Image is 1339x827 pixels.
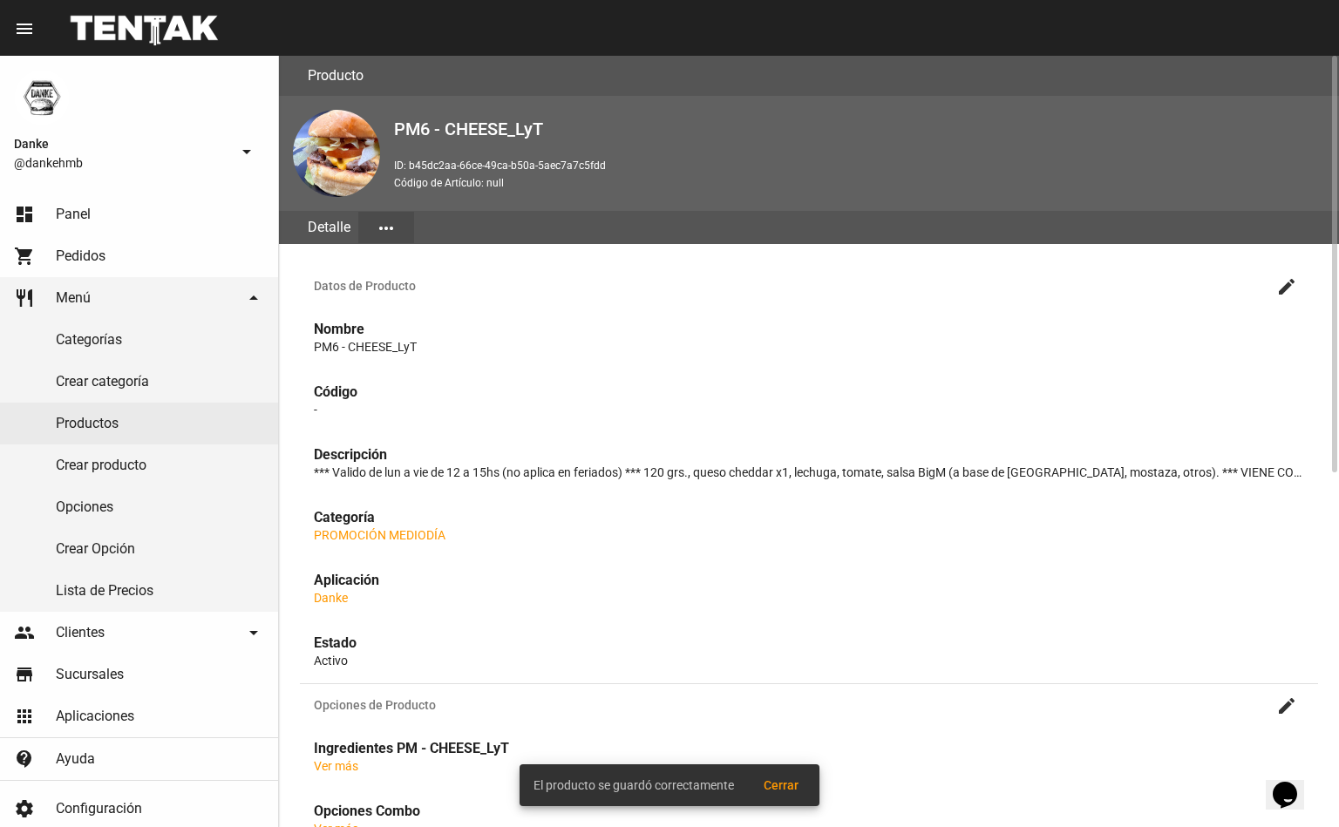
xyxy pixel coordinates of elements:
[314,509,375,525] strong: Categoría
[314,698,1269,712] span: Opciones de Producto
[314,321,364,337] strong: Nombre
[14,798,35,819] mat-icon: settings
[394,157,1325,174] p: ID: b45dc2aa-66ce-49ca-b50a-5aec7a7c5fdd
[56,666,124,683] span: Sucursales
[56,206,91,223] span: Panel
[14,246,35,267] mat-icon: shopping_cart
[14,288,35,308] mat-icon: restaurant
[314,446,387,463] strong: Descripción
[1269,688,1304,722] button: Editar
[764,778,799,792] span: Cerrar
[243,622,264,643] mat-icon: arrow_drop_down
[534,776,734,794] span: El producto se guardó correctamente
[14,749,35,769] mat-icon: contact_support
[14,204,35,225] mat-icon: dashboard
[314,591,348,605] a: Danke
[314,279,1269,293] span: Datos de Producto
[56,800,142,817] span: Configuración
[314,572,379,588] strong: Aplicación
[1276,276,1297,297] mat-icon: create
[314,401,1304,418] p: -
[56,624,105,641] span: Clientes
[56,247,105,265] span: Pedidos
[14,70,70,125] img: 1d4517d0-56da-456b-81f5-6111ccf01445.png
[314,464,1304,481] p: *** Valido de lun a vie de 12 a 15hs (no aplica en feriados) *** 120 grs., queso cheddar x1, lech...
[314,740,509,756] strong: Ingredientes PM - CHEESE_LyT
[308,64,364,88] h3: Producto
[314,803,420,819] strong: Opciones Combo
[314,383,357,400] strong: Código
[750,769,812,801] button: Cerrar
[243,288,264,308] mat-icon: arrow_drop_down
[56,708,134,725] span: Aplicaciones
[56,289,91,307] span: Menú
[314,338,1304,356] p: PM6 - CHEESE_LyT
[14,664,35,685] mat-icon: store
[1266,757,1322,810] iframe: chat widget
[314,759,358,773] a: Ver más
[314,528,445,542] a: PROMOCIÓN MEDIODÍA
[314,652,1304,669] p: Activo
[358,212,414,243] button: Elegir sección
[394,115,1325,143] h2: PM6 - CHEESE_LyT
[293,110,380,197] img: f4fd4fc5-1d0f-45c4-b852-86da81b46df0.png
[1269,268,1304,303] button: Editar
[14,622,35,643] mat-icon: people
[394,174,1325,192] p: Código de Artículo: null
[14,133,229,154] span: Danke
[14,706,35,727] mat-icon: apps
[14,18,35,39] mat-icon: menu
[1276,695,1297,716] mat-icon: create
[14,154,229,172] span: @dankehmb
[314,634,357,651] strong: Estado
[300,211,358,244] div: Detalle
[56,750,95,768] span: Ayuda
[236,141,257,162] mat-icon: arrow_drop_down
[376,218,397,239] mat-icon: more_horiz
